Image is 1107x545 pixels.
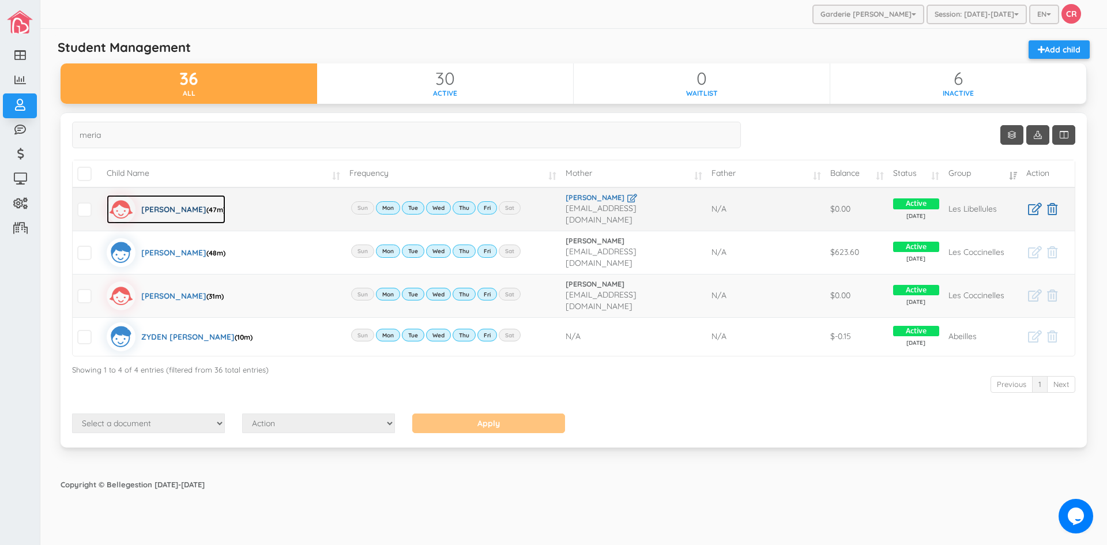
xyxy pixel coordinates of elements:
span: [EMAIL_ADDRESS][DOMAIN_NAME] [566,290,637,311]
img: boyicon.svg [107,238,135,267]
div: all [61,88,317,98]
div: [PERSON_NAME] [141,195,225,224]
td: Balance: activate to sort column ascending [826,160,888,187]
label: Mon [376,245,400,257]
td: Abeilles [944,317,1022,356]
span: Active [893,242,939,253]
span: (31m) [206,292,224,300]
div: [PERSON_NAME] [141,281,224,310]
label: Fri [477,245,497,257]
label: Fri [477,329,497,341]
td: Father: activate to sort column ascending [707,160,826,187]
span: Active [893,198,939,209]
a: [PERSON_NAME] [566,236,702,246]
img: image [7,10,33,33]
strong: Copyright © Bellegestion [DATE]-[DATE] [61,480,205,489]
span: [EMAIL_ADDRESS][DOMAIN_NAME] [566,203,637,225]
label: Thu [453,329,476,341]
td: Les Libellules [944,187,1022,231]
label: Tue [402,245,424,257]
td: N/A [707,317,826,356]
label: Wed [426,329,451,341]
td: Group: activate to sort column ascending [944,160,1022,187]
label: Sun [351,245,374,257]
span: (10m) [235,333,253,341]
label: Sun [351,201,374,214]
label: Mon [376,201,400,214]
label: Mon [376,288,400,300]
td: $623.60 [826,231,888,274]
img: girlicon.svg [107,281,135,310]
a: Add child [1029,40,1090,59]
label: Sun [351,288,374,300]
a: [PERSON_NAME] [566,193,702,203]
span: (48m) [206,249,225,257]
span: [DATE] [893,339,939,347]
span: Active [893,326,939,337]
label: Tue [402,329,424,341]
label: Tue [402,201,424,214]
label: Sat [499,288,521,300]
label: Mon [376,329,400,341]
td: Les Coccinelles [944,231,1022,274]
label: Sun [351,329,374,341]
label: Wed [426,288,451,300]
label: Fri [477,201,497,214]
img: boyicon.svg [107,322,135,351]
input: Search... [72,122,741,148]
div: waitlist [574,88,830,98]
div: 30 [317,69,573,88]
a: [PERSON_NAME](31m) [107,281,224,310]
label: Sat [499,329,521,341]
label: Tue [402,288,424,300]
span: Active [893,285,939,296]
div: 6 [830,69,1086,88]
td: $0.00 [826,187,888,231]
a: ZYDEN [PERSON_NAME](10m) [107,322,253,351]
label: Thu [453,201,476,214]
h5: Student Management [58,40,191,54]
div: Showing 1 to 4 of 4 entries (filtered from 36 total entries) [72,360,1075,375]
a: Next [1047,376,1075,393]
label: Sat [499,245,521,257]
span: [DATE] [893,298,939,306]
td: N/A [707,231,826,274]
label: Wed [426,201,451,214]
td: Les Coccinelles [944,274,1022,317]
a: 1 [1032,376,1048,393]
td: N/A [561,317,707,356]
div: inactive [830,88,1086,98]
span: [EMAIL_ADDRESS][DOMAIN_NAME] [566,246,637,268]
td: Status: activate to sort column ascending [888,160,944,187]
td: N/A [707,274,826,317]
div: [PERSON_NAME] [141,238,225,267]
td: $0.00 [826,274,888,317]
input: Apply [412,414,565,433]
label: Wed [426,245,451,257]
span: [DATE] [893,212,939,220]
label: Sat [499,201,521,214]
td: Frequency: activate to sort column ascending [345,160,561,187]
label: Fri [477,288,497,300]
a: [PERSON_NAME] [566,279,702,290]
a: [PERSON_NAME](47m) [107,195,225,224]
label: Thu [453,245,476,257]
img: girlicon.svg [107,195,135,224]
iframe: chat widget [1059,499,1095,533]
span: (47m) [206,205,225,214]
div: ZYDEN [PERSON_NAME] [141,322,253,351]
label: Thu [453,288,476,300]
span: [DATE] [893,255,939,263]
td: N/A [707,187,826,231]
td: Child Name: activate to sort column ascending [102,160,345,187]
div: 0 [574,69,830,88]
a: [PERSON_NAME](48m) [107,238,225,267]
td: Mother: activate to sort column ascending [561,160,707,187]
a: Previous [991,376,1033,393]
td: Action [1022,160,1075,187]
div: active [317,88,573,98]
div: 36 [61,69,317,88]
td: $-0.15 [826,317,888,356]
